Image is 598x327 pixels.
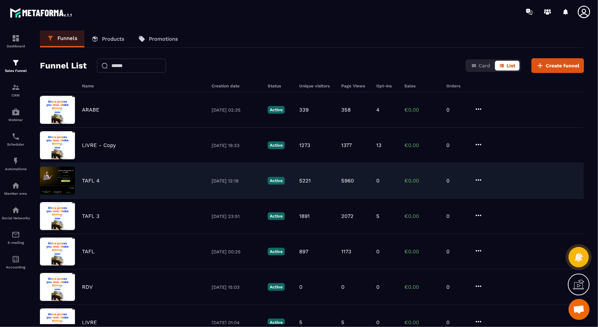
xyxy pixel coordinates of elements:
[376,107,379,113] p: 4
[40,167,75,195] img: image
[57,35,77,41] p: Funnels
[376,213,379,219] p: 5
[2,225,30,250] a: emailemailE-mailing
[404,213,439,219] p: €0.00
[102,36,124,42] p: Products
[82,248,95,255] p: TAFL
[12,206,20,214] img: social-network
[507,63,515,68] span: List
[569,299,590,320] a: Ouvrir le chat
[2,241,30,245] p: E-mailing
[299,178,311,184] p: 5221
[446,319,467,326] p: 0
[341,248,351,255] p: 1173
[404,248,439,255] p: €0.00
[299,284,302,290] p: 0
[341,142,352,148] p: 1377
[446,213,467,219] p: 0
[12,83,20,92] img: formation
[212,249,261,254] p: [DATE] 00:25
[82,178,99,184] p: TAFL 4
[404,284,439,290] p: €0.00
[40,96,75,124] img: image
[40,59,87,73] h2: Funnel List
[299,84,334,88] h6: Unique visitors
[149,36,178,42] p: Promotions
[12,34,20,42] img: formation
[12,108,20,116] img: automations
[2,102,30,127] a: automationsautomationsWebinar
[341,319,344,326] p: 5
[446,142,467,148] p: 0
[12,132,20,141] img: scheduler
[212,107,261,113] p: [DATE] 02:35
[376,284,379,290] p: 0
[531,58,584,73] button: Create funnel
[82,284,93,290] p: RDV
[10,6,73,19] img: logo
[268,106,285,114] p: Active
[341,107,351,113] p: 358
[2,29,30,53] a: formationformationDashboard
[212,285,261,290] p: [DATE] 15:03
[2,142,30,146] p: Scheduler
[299,248,308,255] p: 897
[2,93,30,97] p: CRM
[376,248,379,255] p: 0
[299,213,310,219] p: 1891
[212,143,261,148] p: [DATE] 19:33
[2,250,30,274] a: accountantaccountantAccounting
[446,84,467,88] h6: Orders
[2,53,30,78] a: formationformationSales Funnel
[40,273,75,301] img: image
[40,131,75,159] img: image
[341,284,344,290] p: 0
[479,63,490,68] span: Card
[212,178,261,183] p: [DATE] 12:19
[446,107,467,113] p: 0
[446,178,467,184] p: 0
[40,238,75,266] img: image
[40,31,84,47] a: Funnels
[341,84,369,88] h6: Page Views
[268,319,285,326] p: Active
[2,216,30,220] p: Social Networks
[82,84,205,88] h6: Name
[2,152,30,176] a: automationsautomationsAutomations
[341,178,354,184] p: 5960
[341,213,353,219] p: 2072
[446,248,467,255] p: 0
[376,142,382,148] p: 13
[2,201,30,225] a: social-networksocial-networkSocial Networks
[12,59,20,67] img: formation
[268,84,292,88] h6: Status
[12,231,20,239] img: email
[299,142,310,148] p: 1273
[376,319,379,326] p: 0
[82,107,99,113] p: ARABE
[467,61,494,71] button: Card
[404,142,439,148] p: €0.00
[268,177,285,185] p: Active
[299,107,309,113] p: 339
[2,176,30,201] a: automationsautomationsMember area
[2,127,30,152] a: schedulerschedulerScheduler
[12,181,20,190] img: automations
[404,84,439,88] h6: Sales
[82,213,99,219] p: TAFL 3
[299,319,302,326] p: 5
[376,178,379,184] p: 0
[268,283,285,291] p: Active
[546,62,579,69] span: Create funnel
[84,31,131,47] a: Products
[404,319,439,326] p: €0.00
[376,84,397,88] h6: Opt-ins
[404,107,439,113] p: €0.00
[2,69,30,73] p: Sales Funnel
[131,31,185,47] a: Promotions
[212,84,261,88] h6: Creation date
[2,78,30,102] a: formationformationCRM
[2,265,30,269] p: Accounting
[82,142,116,148] p: LIVRE - Copy
[212,320,261,325] p: [DATE] 01:04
